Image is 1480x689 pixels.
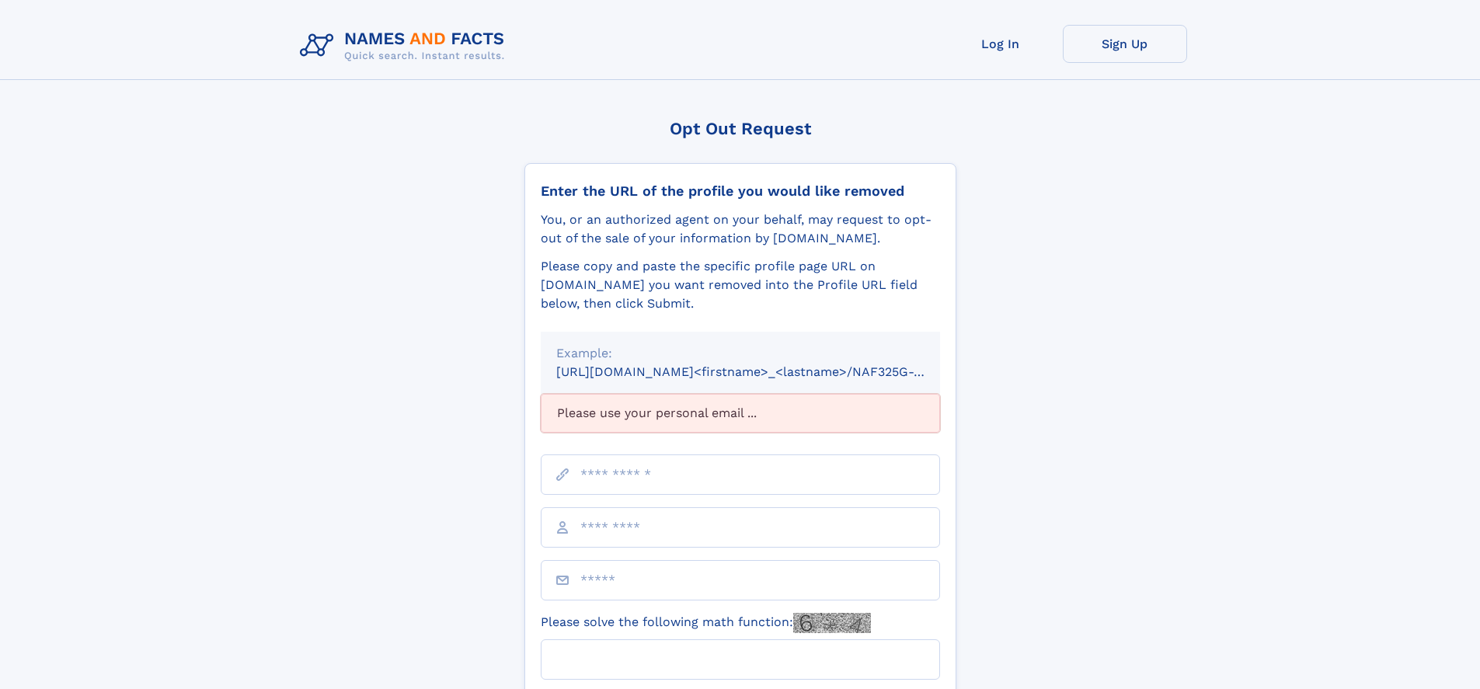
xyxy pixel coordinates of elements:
div: Please copy and paste the specific profile page URL on [DOMAIN_NAME] you want removed into the Pr... [541,257,940,313]
label: Please solve the following math function: [541,613,871,633]
div: Opt Out Request [524,119,956,138]
a: Log In [938,25,1063,63]
div: Example: [556,344,925,363]
div: Enter the URL of the profile you would like removed [541,183,940,200]
div: Please use your personal email ... [541,394,940,433]
a: Sign Up [1063,25,1187,63]
small: [URL][DOMAIN_NAME]<firstname>_<lastname>/NAF325G-xxxxxxxx [556,364,970,379]
img: Logo Names and Facts [294,25,517,67]
div: You, or an authorized agent on your behalf, may request to opt-out of the sale of your informatio... [541,211,940,248]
